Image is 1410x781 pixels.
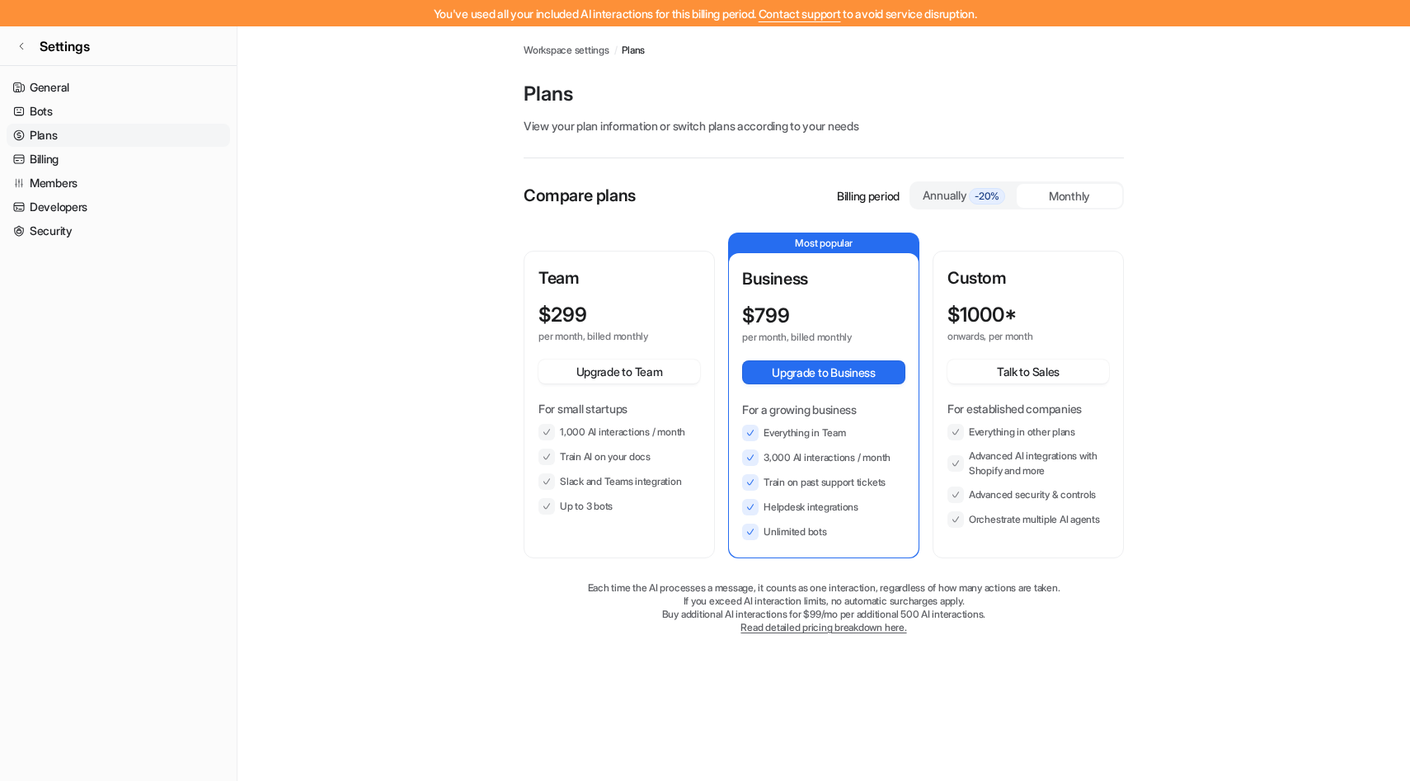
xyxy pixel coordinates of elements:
[538,498,700,515] li: Up to 3 bots
[622,43,645,58] a: Plans
[947,303,1017,327] p: $ 1000*
[524,43,609,58] a: Workspace settings
[742,425,905,441] li: Everything in Team
[947,487,1109,503] li: Advanced security & controls
[742,360,905,384] button: Upgrade to Business
[1017,184,1122,208] div: Monthly
[538,303,587,327] p: $ 299
[524,81,1124,107] p: Plans
[947,266,1109,290] p: Custom
[7,195,230,219] a: Developers
[538,266,700,290] p: Team
[7,148,230,171] a: Billing
[729,233,919,253] p: Most popular
[947,424,1109,440] li: Everything in other plans
[742,331,876,344] p: per month, billed monthly
[524,595,1124,608] p: If you exceed AI interaction limits, no automatic surcharges apply.
[742,499,905,515] li: Helpdesk integrations
[742,449,905,466] li: 3,000 AI interactions / month
[524,183,636,208] p: Compare plans
[538,400,700,417] p: For small startups
[538,360,700,383] button: Upgrade to Team
[7,219,230,242] a: Security
[742,304,790,327] p: $ 799
[614,43,618,58] span: /
[742,474,905,491] li: Train on past support tickets
[947,360,1109,383] button: Talk to Sales
[7,100,230,123] a: Bots
[969,188,1005,205] span: -20%
[947,400,1109,417] p: For established companies
[947,511,1109,528] li: Orchestrate multiple AI agents
[40,36,90,56] span: Settings
[538,473,700,490] li: Slack and Teams integration
[742,401,905,418] p: For a growing business
[524,581,1124,595] p: Each time the AI processes a message, it counts as one interaction, regardless of how many action...
[538,424,700,440] li: 1,000 AI interactions / month
[742,524,905,540] li: Unlimited bots
[740,621,906,633] a: Read detailed pricing breakdown here.
[538,449,700,465] li: Train AI on your docs
[7,124,230,147] a: Plans
[759,7,841,21] span: Contact support
[918,186,1010,205] div: Annually
[947,449,1109,478] li: Advanced AI integrations with Shopify and more
[7,76,230,99] a: General
[947,330,1079,343] p: onwards, per month
[524,608,1124,621] p: Buy additional AI interactions for $99/mo per additional 500 AI interactions.
[837,187,900,205] p: Billing period
[538,330,670,343] p: per month, billed monthly
[742,266,905,291] p: Business
[524,117,1124,134] p: View your plan information or switch plans according to your needs
[7,172,230,195] a: Members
